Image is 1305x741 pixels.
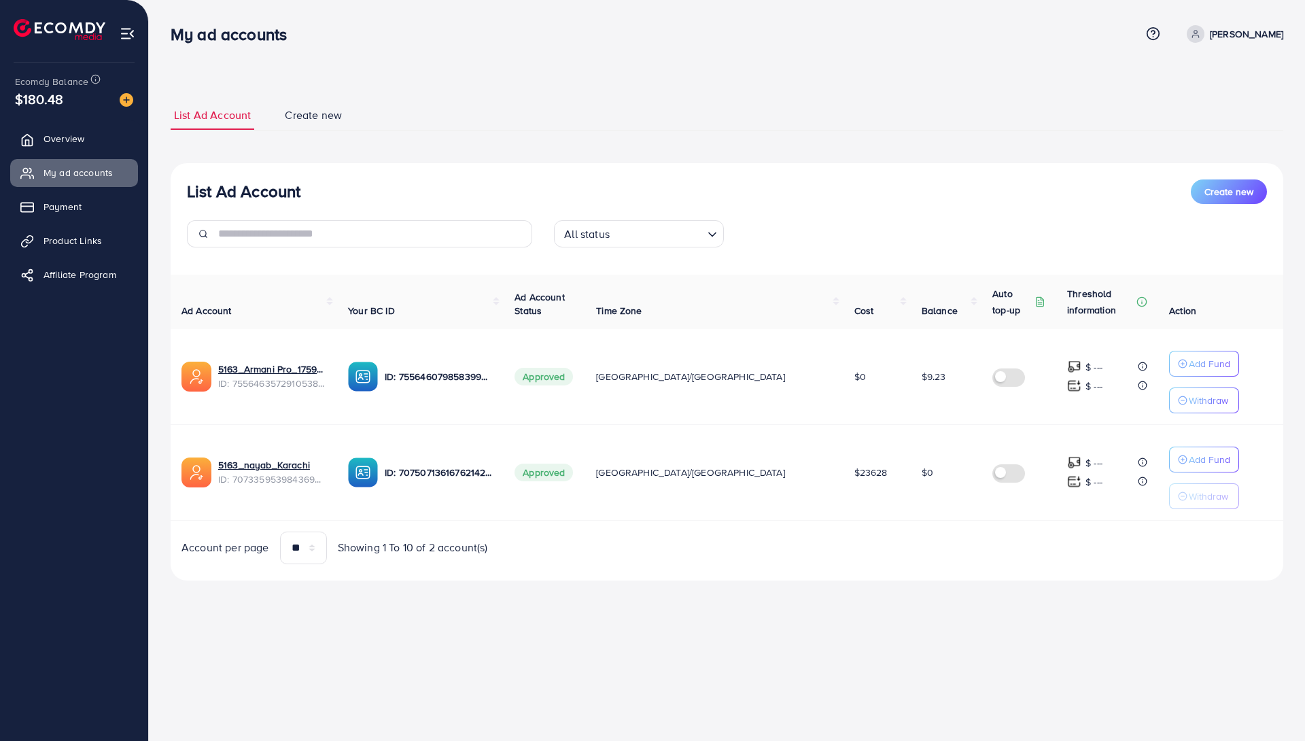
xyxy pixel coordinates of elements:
span: Create new [1204,185,1253,199]
h3: My ad accounts [171,24,298,44]
span: $23628 [854,466,888,479]
iframe: Chat [1247,680,1295,731]
p: $ --- [1085,474,1102,490]
p: ID: 7075071361676214273 [385,464,493,481]
div: <span class='underline'>5163_Armani Pro_1759376331460</span></br>7556463572910538768 [218,362,326,390]
span: Create new [285,107,342,123]
p: Withdraw [1189,392,1228,409]
span: [GEOGRAPHIC_DATA]/[GEOGRAPHIC_DATA] [596,370,785,383]
a: Overview [10,125,138,152]
img: ic-ads-acc.e4c84228.svg [181,362,211,392]
button: Add Fund [1169,447,1239,472]
span: Approved [515,368,573,385]
p: Auto top-up [992,286,1032,318]
p: $ --- [1085,455,1102,471]
span: $180.48 [15,89,63,109]
span: My ad accounts [43,166,113,179]
p: Threshold information [1067,286,1134,318]
a: Payment [10,193,138,220]
p: Add Fund [1189,356,1230,372]
span: Action [1169,304,1196,317]
span: Ad Account [181,304,232,317]
a: Affiliate Program [10,261,138,288]
div: <span class='underline'>5163_nayab_Karachi</span></br>7073359539843694594 [218,458,326,486]
span: $0 [922,466,933,479]
span: Balance [922,304,958,317]
span: List Ad Account [174,107,251,123]
span: ID: 7073359539843694594 [218,472,326,486]
img: ic-ba-acc.ded83a64.svg [348,458,378,487]
img: logo [14,19,105,40]
a: [PERSON_NAME] [1181,25,1283,43]
span: Time Zone [596,304,642,317]
button: Withdraw [1169,483,1239,509]
a: 5163_nayab_Karachi [218,458,310,472]
img: menu [120,26,135,41]
span: ID: 7556463572910538768 [218,377,326,390]
a: My ad accounts [10,159,138,186]
p: Add Fund [1189,451,1230,468]
div: Search for option [554,220,724,247]
span: Product Links [43,234,102,247]
img: top-up amount [1067,360,1081,374]
span: Showing 1 To 10 of 2 account(s) [338,540,488,555]
a: 5163_Armani Pro_1759376331460 [218,362,326,376]
span: $9.23 [922,370,946,383]
span: Payment [43,200,82,213]
img: ic-ba-acc.ded83a64.svg [348,362,378,392]
img: top-up amount [1067,455,1081,470]
h3: List Ad Account [187,182,300,201]
span: Cost [854,304,874,317]
span: Your BC ID [348,304,395,317]
p: ID: 7556460798583996433 [385,368,493,385]
img: image [120,93,133,107]
img: top-up amount [1067,475,1081,489]
button: Add Fund [1169,351,1239,377]
p: $ --- [1085,378,1102,394]
span: All status [561,224,612,244]
span: [GEOGRAPHIC_DATA]/[GEOGRAPHIC_DATA] [596,466,785,479]
p: $ --- [1085,359,1102,375]
span: $0 [854,370,866,383]
img: top-up amount [1067,379,1081,393]
p: Withdraw [1189,488,1228,504]
p: [PERSON_NAME] [1210,26,1283,42]
a: Product Links [10,227,138,254]
button: Withdraw [1169,387,1239,413]
img: ic-ads-acc.e4c84228.svg [181,458,211,487]
span: Approved [515,464,573,481]
span: Ecomdy Balance [15,75,88,88]
span: Account per page [181,540,269,555]
button: Create new [1191,179,1267,204]
input: Search for option [614,222,702,244]
span: Affiliate Program [43,268,116,281]
span: Ad Account Status [515,290,565,317]
span: Overview [43,132,84,145]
